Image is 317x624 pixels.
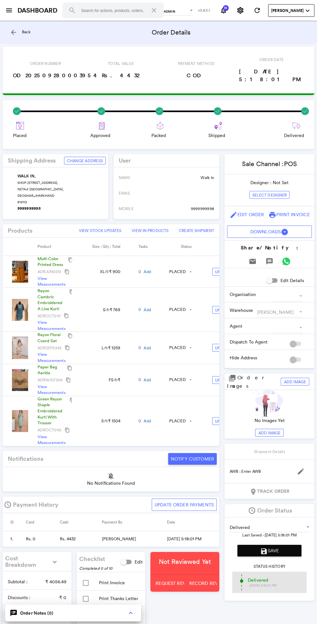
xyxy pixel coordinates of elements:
p: Organisation [230,291,272,298]
td: Rs. 0 [26,531,60,547]
span: Order Details [152,28,191,37]
span: 1 [105,345,107,351]
button: Clear [146,3,162,18]
button: Send Email [246,255,259,268]
span: COD [184,69,208,82]
th: Payment By [102,513,167,531]
a: Green Rayon Staple Embroidered Kurti With Trouser [38,396,66,426]
md-select: PLACED [169,417,191,425]
span: Rs. 4432 [99,69,142,82]
td: : : [92,364,138,396]
img: success.svg [214,107,222,115]
span: [DATE] 5:18:01 PM [236,65,307,86]
th: Status [169,238,210,256]
button: Copy Product Name [66,332,72,340]
a: View Measurements [38,434,74,446]
button: Refresh State [251,4,264,17]
button: edit [294,465,307,478]
p: No Images Yet [255,417,285,424]
button: Settings [234,4,247,17]
md-icon: search [68,6,76,14]
span: S [101,418,104,424]
input: Search for actions, products, orders, users, materials [62,3,164,18]
button: User [227,226,312,238]
span: Edit Order [237,212,264,217]
span: Total Value [105,58,137,69]
img: success.svg [13,107,21,115]
td: 1. [3,531,26,547]
md-icon: schedule [4,501,12,509]
i: Completed 0 of 10 [79,566,113,571]
th: Date [167,513,219,531]
th: Sl [3,513,26,531]
button: Record Review [187,577,217,589]
button: Update Stock [212,417,247,425]
md-icon: edit [297,468,305,475]
div: [PERSON_NAME] [257,309,294,315]
span: Change Address [67,158,103,164]
button: Create Shipment [176,227,217,235]
td: [PERSON_NAME] [102,531,167,547]
span: Back [22,29,30,35]
span: L [102,345,104,351]
span: ₹ 1259 [108,345,120,351]
section: speaker_notes Order Notes (0){{showOrderChat ? 'keyboard_arrow_down' : 'keyboard_arrow_up'}} [5,605,141,621]
md-icon: content_copy [68,257,73,262]
md-icon: arrow_back [10,28,17,36]
button: Copy Product Name [67,256,72,264]
md-icon: {{showOrderChat ? 'keyboard_arrow_down' : 'keyboard_arrow_up'}} [127,609,135,617]
span: S [103,307,105,312]
md-icon: email [249,258,257,265]
span: JHARKHAND [35,193,54,198]
md-select: PLACED [169,306,191,314]
h4: Payment History [13,502,58,508]
md-icon: schedule [248,507,256,514]
md-select: [PERSON_NAME] [257,307,302,317]
md-select: admin [164,5,193,16]
button: printPrint Invoice [266,209,312,220]
a: Multi Color Printed Dress [38,256,65,268]
span: ₹ 1504 [108,418,120,424]
p: Designer : [250,179,289,186]
p: Warehouse [230,307,257,313]
span: ₹ 769 [110,307,120,312]
div: Edit Details [280,276,304,285]
h4: Order Status [257,507,292,514]
a: Rayon Cambric Embroidered A Line Kurti [38,288,66,312]
span: pos [284,160,297,168]
a: Add [144,377,151,383]
td: [DATE] 5:18:01 PM [167,531,219,547]
th: Product [38,238,92,256]
button: saveSave [237,545,301,556]
img: blank.svg [253,390,286,417]
md-icon: content_copy [67,365,72,371]
img: export.svg [156,122,164,130]
button: User [268,4,314,17]
md-icon: print [268,211,276,219]
md-icon: settings [236,6,244,14]
span: 9999999998 [191,206,214,211]
span: ₹ 900 [109,269,120,274]
button: View Stock Updates [76,227,124,235]
span: View Stock Updates [79,228,121,233]
a: 0 [138,377,141,383]
md-icon: menu [5,6,13,14]
span: Order Images [227,374,268,389]
button: Notifications [217,4,230,17]
md-select: PLACED [169,344,191,352]
md-switch: Edit Details [266,276,304,285]
span: Order Notes (0) [20,610,53,616]
td: : : [92,288,138,332]
div: PLACED [169,307,186,313]
a: 0 [138,269,141,275]
a: DASHBOARD [17,6,57,15]
button: Update Stock [212,376,247,384]
span: Approved [90,132,110,139]
span: NAME [119,175,130,180]
span: Delivered [248,577,301,583]
a: View Measurements [38,352,74,364]
img: places.svg [16,122,24,130]
img: Rayon Floral Coord Set [12,337,28,359]
span: Payment Method [175,58,217,69]
div: , , [17,173,104,211]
